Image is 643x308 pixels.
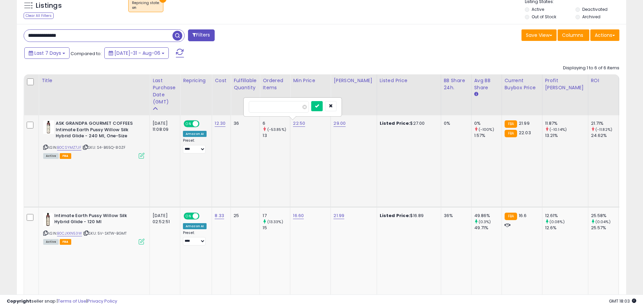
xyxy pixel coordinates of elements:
span: ON [184,213,193,219]
a: 22.50 [293,120,305,127]
button: [DATE]-31 - Aug-06 [104,47,169,59]
span: 2025-08-14 18:03 GMT [609,298,636,304]
button: Last 7 Days [24,47,70,59]
span: [DATE]-31 - Aug-06 [114,50,160,56]
div: 0% [444,120,466,126]
div: Avg BB Share [474,77,499,91]
small: (-100%) [479,127,494,132]
span: Last 7 Days [34,50,61,56]
small: FBA [505,213,517,220]
div: ASIN: [43,213,144,244]
div: Amazon AI [183,223,207,229]
span: | SKU: 5V-SKTW-BGMT [83,231,127,236]
small: (-10.14%) [550,127,567,132]
a: 29.00 [333,120,346,127]
div: 49.86% [474,213,502,219]
div: Amazon AI [183,131,207,137]
a: B0CJXXN53W [57,231,82,236]
span: Compared to: [71,50,102,57]
div: 12.6% [545,225,588,231]
span: Columns [562,32,583,39]
a: 21.99 [333,212,344,219]
span: All listings currently available for purchase on Amazon [43,153,59,159]
b: Listed Price: [380,120,410,126]
div: 13 [263,133,290,139]
div: Listed Price [380,77,438,84]
label: Out of Stock [532,14,556,20]
h5: Listings [36,1,62,10]
div: seller snap | | [7,298,117,305]
small: FBA [505,120,517,128]
div: 21.71% [591,120,618,126]
div: $16.89 [380,213,436,219]
a: Privacy Policy [87,298,117,304]
div: ROI [591,77,616,84]
button: Actions [590,29,619,41]
span: 22.03 [519,129,531,136]
label: Deactivated [582,6,608,12]
small: (0.04%) [595,219,611,224]
div: $27.00 [380,120,436,126]
div: 17 [263,213,290,219]
div: 49.71% [474,225,502,231]
div: Min Price [293,77,328,84]
div: 15 [263,225,290,231]
div: BB Share 24h. [444,77,468,91]
span: ON [184,121,193,127]
a: 16.60 [293,212,304,219]
img: 31WwtgIuNjL._SL40_.jpg [43,120,54,134]
span: OFF [198,121,209,127]
a: 8.33 [215,212,224,219]
div: 12.61% [545,213,588,219]
a: Terms of Use [58,298,86,304]
div: on [132,5,160,10]
div: Displaying 1 to 6 of 6 items [563,65,619,71]
small: (-53.85%) [267,127,286,132]
div: [PERSON_NAME] [333,77,374,84]
div: Clear All Filters [24,13,54,19]
span: FBA [60,239,71,245]
div: 13.21% [545,133,588,139]
div: 25.57% [591,225,618,231]
div: Last Purchase Date (GMT) [153,77,177,105]
div: Profit [PERSON_NAME] [545,77,585,91]
div: 25.58% [591,213,618,219]
div: ASIN: [43,120,144,158]
label: Archived [582,14,600,20]
b: ASK GRANDPA GOURMET COFFEES Intimate Earth Pussy Willow Silk Hybrid Glide - 240 Ml, One-Size [56,120,138,141]
div: Current Buybox Price [505,77,539,91]
div: 11.87% [545,120,588,126]
span: 16.6 [519,212,527,219]
span: 21.99 [519,120,530,126]
b: Listed Price: [380,212,410,219]
img: 313jcq8kcjL._SL40_.jpg [43,213,53,226]
div: 36 [234,120,254,126]
span: OFF [198,213,209,219]
small: FBA [505,130,517,137]
div: 1.57% [474,133,502,139]
div: Preset: [183,231,207,246]
strong: Copyright [7,298,31,304]
small: (0.08%) [550,219,565,224]
small: (13.33%) [267,219,283,224]
span: | SKU: S4-B65Q-80ZF [82,145,126,150]
span: Repricing state : [132,0,160,10]
small: Avg BB Share. [474,91,478,97]
div: [DATE] 11:08:09 [153,120,175,133]
button: Filters [188,29,214,41]
small: (0.3%) [479,219,491,224]
small: (-11.82%) [595,127,612,132]
div: 36% [444,213,466,219]
span: FBA [60,153,71,159]
div: Fulfillable Quantity [234,77,257,91]
div: 25 [234,213,254,219]
div: 0% [474,120,502,126]
a: B0CSYMZ7JF [57,145,81,150]
div: Preset: [183,138,207,153]
a: 12.30 [215,120,225,127]
button: Save View [521,29,557,41]
button: Columns [558,29,589,41]
div: [DATE] 02:52:51 [153,213,175,225]
div: Title [42,77,147,84]
div: Cost [215,77,228,84]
